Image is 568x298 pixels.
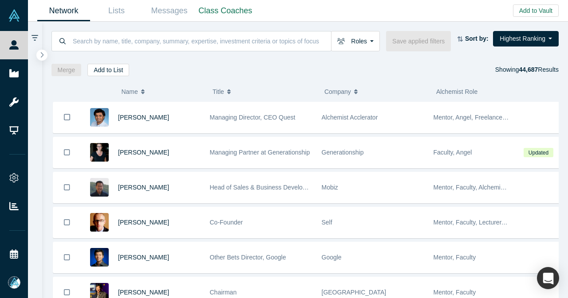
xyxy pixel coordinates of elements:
strong: Sort by: [465,35,489,42]
span: Chairman [210,289,237,296]
a: [PERSON_NAME] [118,184,169,191]
span: Alchemist Role [436,88,477,95]
span: [GEOGRAPHIC_DATA] [322,289,387,296]
span: Company [324,82,351,101]
span: Other Bets Director, Google [210,254,286,261]
span: Name [121,82,138,101]
span: Google [322,254,342,261]
img: Gnani Palanikumar's Profile Image [90,108,109,127]
button: Bookmark [53,137,81,168]
div: Showing [495,64,559,76]
span: Mobiz [322,184,338,191]
a: [PERSON_NAME] [118,219,169,226]
span: Managing Partner at Generationship [210,149,310,156]
a: [PERSON_NAME] [118,114,169,121]
img: Robert Winder's Profile Image [90,213,109,232]
button: Title [213,82,315,101]
button: Roles [331,31,380,51]
button: Bookmark [53,102,81,133]
button: Bookmark [53,207,81,238]
input: Search by name, title, company, summary, expertise, investment criteria or topics of focus [72,31,331,51]
button: Bookmark [53,242,81,273]
button: Add to List [87,64,129,76]
button: Highest Ranking [493,31,559,46]
span: Title [213,82,224,101]
span: Alchemist Acclerator [322,114,378,121]
span: Managing Director, CEO Quest [210,114,296,121]
a: Messages [143,0,196,21]
button: Bookmark [53,172,81,203]
strong: 44,687 [519,66,538,73]
span: Co-Founder [210,219,243,226]
a: Class Coaches [196,0,255,21]
span: Head of Sales & Business Development (interim) [210,184,344,191]
img: Mia Scott's Account [8,276,20,289]
span: Mentor, Faculty, Alchemist 25 [434,184,514,191]
img: Michael Chang's Profile Image [90,178,109,197]
span: Mentor, Faculty [434,289,476,296]
span: Self [322,219,332,226]
img: Alchemist Vault Logo [8,9,20,22]
span: Mentor, Faculty [434,254,476,261]
button: Add to Vault [513,4,559,17]
span: Generationship [322,149,364,156]
span: Faculty, Angel [434,149,472,156]
a: [PERSON_NAME] [118,289,169,296]
img: Rachel Chalmers's Profile Image [90,143,109,162]
img: Steven Kan's Profile Image [90,248,109,267]
a: [PERSON_NAME] [118,254,169,261]
button: Company [324,82,427,101]
button: Name [121,82,203,101]
a: Lists [90,0,143,21]
a: [PERSON_NAME] [118,149,169,156]
span: Results [519,66,559,73]
button: Save applied filters [386,31,451,51]
button: Merge [51,64,82,76]
a: Network [37,0,90,21]
span: Updated [524,148,553,157]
